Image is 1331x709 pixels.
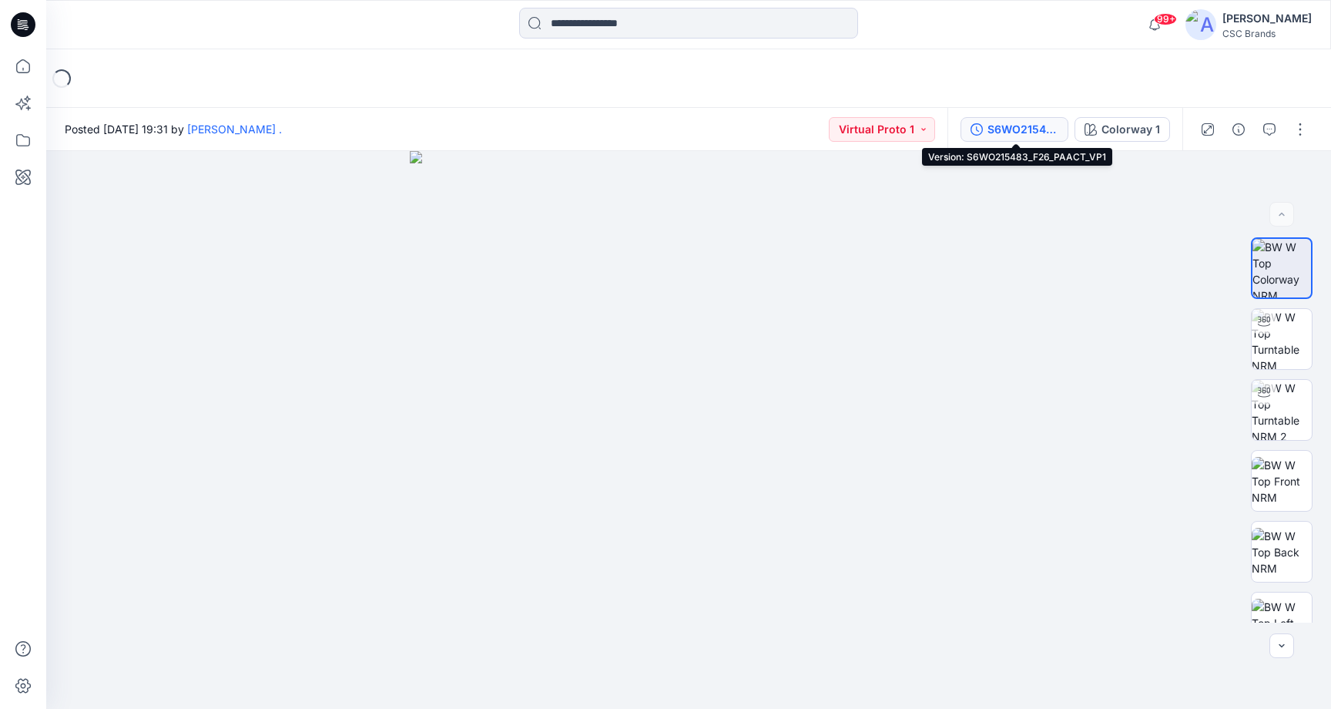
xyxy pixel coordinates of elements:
span: 99+ [1154,13,1177,25]
div: Colorway 1 [1101,121,1160,138]
a: [PERSON_NAME] . [187,123,282,136]
img: BW W Top Turntable NRM [1252,309,1312,369]
img: BW W Top Colorway NRM [1252,239,1311,297]
div: S6WO215483_F26_PAACT_VP1 [987,121,1058,138]
div: CSC Brands [1222,28,1312,39]
div: [PERSON_NAME] [1222,9,1312,28]
img: BW W Top Left NRM [1252,599,1312,647]
span: Posted [DATE] 19:31 by [65,121,282,137]
img: BW W Top Turntable NRM 2 [1252,380,1312,440]
button: Details [1226,117,1251,142]
img: BW W Top Back NRM [1252,528,1312,576]
img: BW W Top Front NRM [1252,457,1312,506]
button: Colorway 1 [1075,117,1170,142]
img: eyJhbGciOiJIUzI1NiIsImtpZCI6IjAiLCJzbHQiOiJzZXMiLCJ0eXAiOiJKV1QifQ.eyJkYXRhIjp7InR5cGUiOiJzdG9yYW... [410,151,967,709]
img: avatar [1185,9,1216,40]
button: S6WO215483_F26_PAACT_VP1 [961,117,1068,142]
